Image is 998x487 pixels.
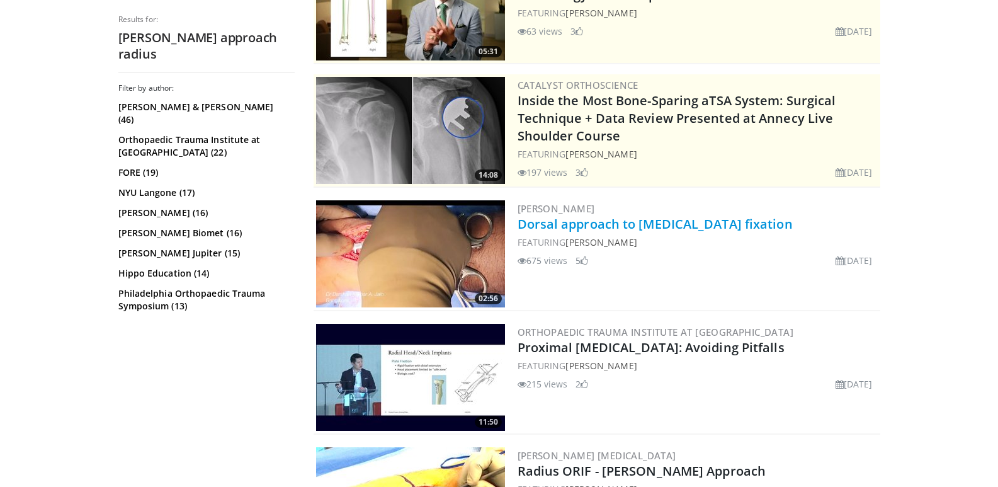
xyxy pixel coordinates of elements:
[118,30,295,62] h2: [PERSON_NAME] approach radius
[118,287,292,312] a: Philadelphia Orthopaedic Trauma Symposium (13)
[836,254,873,267] li: [DATE]
[518,166,568,179] li: 197 views
[316,324,505,431] img: 6b0c6a5d-c86a-4f01-a1dd-0d974a75b510.300x170_q85_crop-smart_upscale.jpg
[836,25,873,38] li: [DATE]
[518,449,676,462] a: [PERSON_NAME] [MEDICAL_DATA]
[316,77,505,184] a: 14:08
[316,77,505,184] img: 9f15458b-d013-4cfd-976d-a83a3859932f.300x170_q85_crop-smart_upscale.jpg
[565,148,637,160] a: [PERSON_NAME]
[576,377,588,391] li: 2
[518,462,766,479] a: Radius ORIF - [PERSON_NAME] Approach
[570,25,583,38] li: 3
[565,236,637,248] a: [PERSON_NAME]
[518,254,568,267] li: 675 views
[518,147,878,161] div: FEATURING
[118,134,292,159] a: Orthopaedic Trauma Institute at [GEOGRAPHIC_DATA] (22)
[118,267,292,280] a: Hippo Education (14)
[518,215,793,232] a: Dorsal approach to [MEDICAL_DATA] fixation
[118,166,292,179] a: FORE (19)
[518,79,638,91] a: Catalyst OrthoScience
[518,92,836,144] a: Inside the Most Bone-Sparing aTSA System: Surgical Technique + Data Review Presented at Annecy Li...
[118,14,295,25] p: Results for:
[118,101,292,126] a: [PERSON_NAME] & [PERSON_NAME] (46)
[576,166,588,179] li: 3
[576,254,588,267] li: 5
[475,169,502,181] span: 14:08
[836,377,873,391] li: [DATE]
[518,359,878,372] div: FEATURING
[316,200,505,307] img: 44ea742f-4847-4f07-853f-8a642545db05.300x170_q85_crop-smart_upscale.jpg
[118,247,292,260] a: [PERSON_NAME] Jupiter (15)
[518,202,595,215] a: [PERSON_NAME]
[518,6,878,20] div: FEATURING
[118,83,295,93] h3: Filter by author:
[118,186,292,199] a: NYU Langone (17)
[475,293,502,304] span: 02:56
[836,166,873,179] li: [DATE]
[118,227,292,239] a: [PERSON_NAME] Biomet (16)
[118,207,292,219] a: [PERSON_NAME] (16)
[316,324,505,431] a: 11:50
[475,416,502,428] span: 11:50
[518,326,794,338] a: Orthopaedic Trauma Institute at [GEOGRAPHIC_DATA]
[518,25,563,38] li: 63 views
[565,7,637,19] a: [PERSON_NAME]
[518,339,785,356] a: Proximal [MEDICAL_DATA]: Avoiding Pitfalls
[565,360,637,372] a: [PERSON_NAME]
[518,236,878,249] div: FEATURING
[475,46,502,57] span: 05:31
[518,377,568,391] li: 215 views
[316,200,505,307] a: 02:56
